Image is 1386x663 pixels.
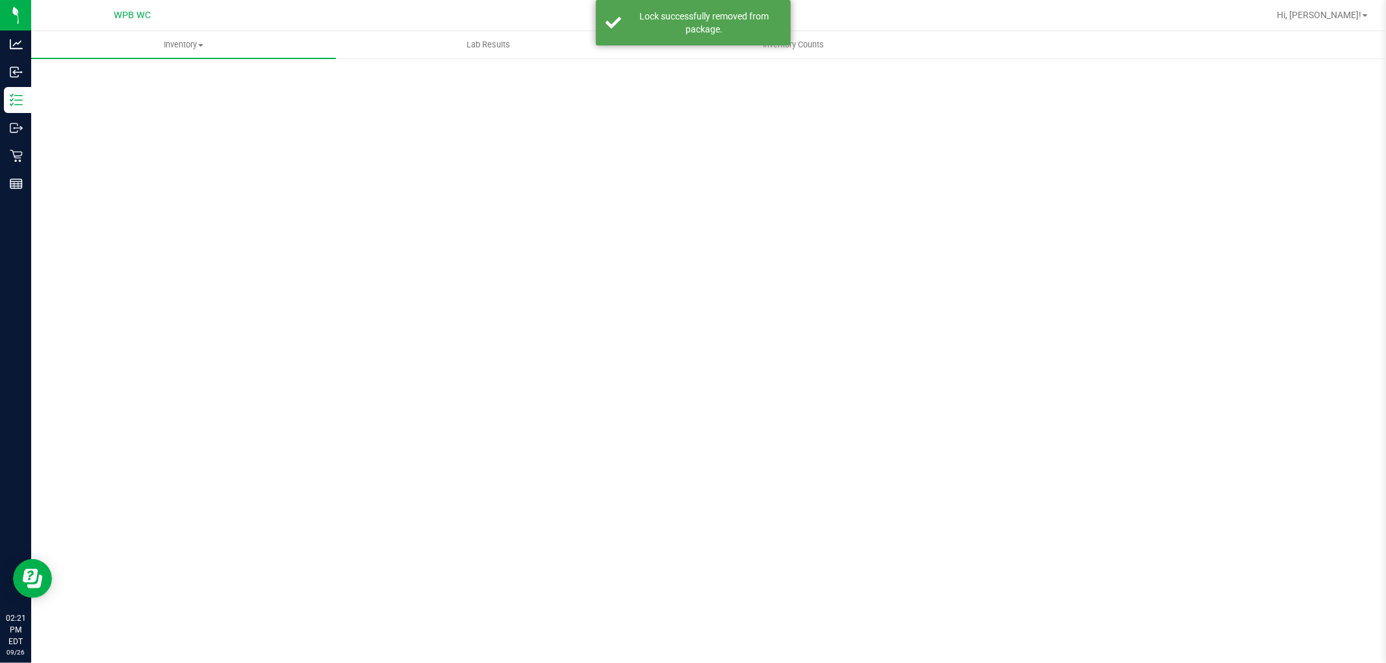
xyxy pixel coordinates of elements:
[13,559,52,598] iframe: Resource center
[10,149,23,162] inline-svg: Retail
[31,31,336,58] a: Inventory
[114,10,151,21] span: WPB WC
[449,39,528,51] span: Lab Results
[6,612,25,647] p: 02:21 PM EDT
[336,31,641,58] a: Lab Results
[31,39,336,51] span: Inventory
[10,177,23,190] inline-svg: Reports
[10,121,23,134] inline-svg: Outbound
[6,647,25,657] p: 09/26
[10,38,23,51] inline-svg: Analytics
[628,10,781,36] div: Lock successfully removed from package.
[10,94,23,106] inline-svg: Inventory
[641,31,945,58] a: Inventory Counts
[10,66,23,79] inline-svg: Inbound
[745,39,841,51] span: Inventory Counts
[1277,10,1361,20] span: Hi, [PERSON_NAME]!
